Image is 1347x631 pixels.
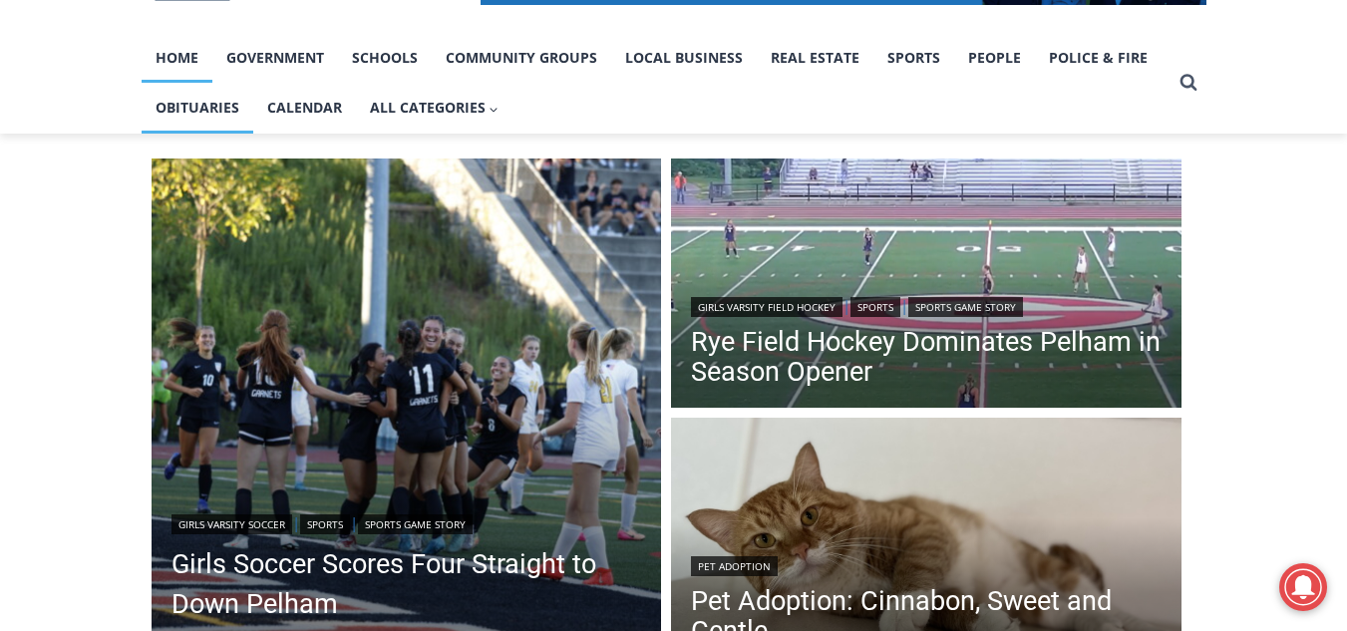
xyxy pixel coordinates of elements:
[142,33,1171,134] nav: Primary Navigation
[954,33,1035,83] a: People
[171,514,292,534] a: Girls Varsity Soccer
[142,33,212,83] a: Home
[691,327,1162,387] a: Rye Field Hockey Dominates Pelham in Season Opener
[850,297,900,317] a: Sports
[300,514,350,534] a: Sports
[1,200,200,248] a: Open Tues. - Sun. [PHONE_NUMBER]
[521,198,924,243] span: Intern @ [DOMAIN_NAME]
[6,205,195,281] span: Open Tues. - Sun. [PHONE_NUMBER]
[142,83,253,133] a: Obituaries
[171,544,642,624] a: Girls Soccer Scores Four Straight to Down Pelham
[205,125,293,238] div: Located at [STREET_ADDRESS][PERSON_NAME]
[253,83,356,133] a: Calendar
[432,33,611,83] a: Community Groups
[691,297,842,317] a: Girls Varsity Field Hockey
[212,33,338,83] a: Government
[358,514,473,534] a: Sports Game Story
[1035,33,1162,83] a: Police & Fire
[691,293,1162,317] div: | |
[873,33,954,83] a: Sports
[757,33,873,83] a: Real Estate
[671,158,1181,414] img: (PHOTO: The Rye Girls Field Hockey Team defeated Pelham 3-0 on Tuesday to move to 3-0 in 2024.)
[908,297,1023,317] a: Sports Game Story
[611,33,757,83] a: Local Business
[671,158,1181,414] a: Read More Rye Field Hockey Dominates Pelham in Season Opener
[1171,65,1206,101] button: View Search Form
[480,193,966,248] a: Intern @ [DOMAIN_NAME]
[504,1,942,193] div: "I learned about the history of a place I’d honestly never considered even as a resident of [GEOG...
[356,83,513,133] button: Child menu of All Categories
[338,33,432,83] a: Schools
[171,510,642,534] div: | |
[691,556,778,576] a: Pet Adoption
